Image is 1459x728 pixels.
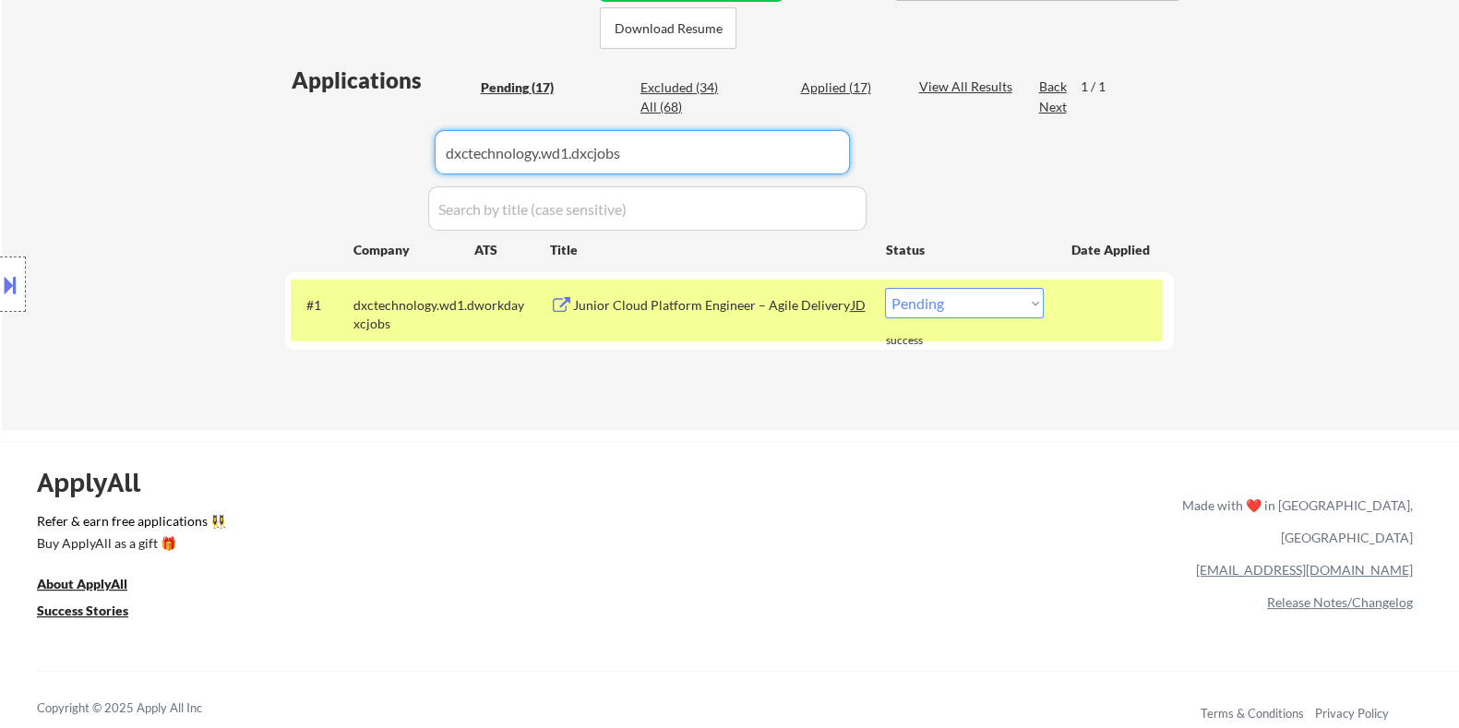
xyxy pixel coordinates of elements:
div: Applications [291,69,473,91]
div: Buy ApplyAll as a gift 🎁 [37,537,221,550]
div: success [885,333,959,349]
a: About ApplyAll [37,575,153,598]
div: All (68) [640,98,733,116]
a: Terms & Conditions [1201,706,1304,721]
div: Junior Cloud Platform Engineer – Agile Delivery [572,296,851,315]
div: Applied (17) [800,78,892,97]
div: Company [353,241,473,259]
div: dxctechnology.wd1.dxcjobs [353,296,473,332]
u: Success Stories [37,603,128,618]
div: JD [849,288,867,321]
button: Download Resume [600,7,736,49]
div: Made with ❤️ in [GEOGRAPHIC_DATA], [GEOGRAPHIC_DATA] [1175,489,1413,554]
a: Buy ApplyAll as a gift 🎁 [37,534,221,557]
div: ATS [473,241,549,259]
div: View All Results [918,78,1017,96]
u: About ApplyAll [37,576,127,591]
div: Date Applied [1070,241,1152,259]
a: Privacy Policy [1315,706,1389,721]
div: Next [1038,98,1068,116]
div: 1 / 1 [1080,78,1122,96]
input: Search by title (case sensitive) [428,186,867,231]
div: Pending (17) [480,78,572,97]
div: Title [549,241,867,259]
div: Excluded (34) [640,78,733,97]
div: Copyright © 2025 Apply All Inc [37,699,249,718]
a: Release Notes/Changelog [1267,594,1413,610]
div: Status [885,233,1044,266]
a: Refer & earn free applications 👯‍♀️ [37,515,796,534]
div: ApplyAll [37,467,161,498]
a: Success Stories [37,602,153,625]
a: [EMAIL_ADDRESS][DOMAIN_NAME] [1196,562,1413,578]
div: workday [473,296,549,315]
input: Search by company (case sensitive) [435,130,850,174]
div: Back [1038,78,1068,96]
